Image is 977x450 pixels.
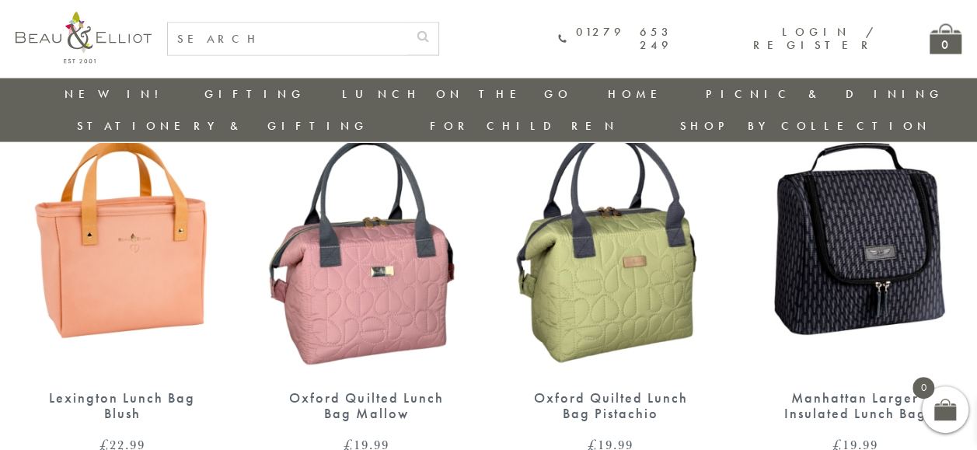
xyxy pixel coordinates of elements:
a: Home [608,86,670,102]
div: Oxford Quilted Lunch Bag Pistachio [532,390,690,422]
a: Picnic & Dining [706,86,944,102]
img: Oxford quilted lunch bag mallow [260,99,473,375]
a: Shop by collection [680,118,931,134]
a: Gifting [204,86,305,102]
div: Manhattan Larger Insulated Lunch Bag [776,390,934,422]
a: 01279 653 249 [558,26,672,53]
input: SEARCH [168,23,407,55]
a: Lunch On The Go [341,86,571,102]
a: New in! [65,86,169,102]
img: Lexington lunch bag blush [16,99,229,375]
img: Manhattan Larger Lunch Bag [748,99,961,375]
a: For Children [430,118,619,134]
div: Lexington Lunch Bag Blush [43,390,201,422]
img: Oxford quilted lunch bag pistachio [504,99,717,375]
a: 0 [930,24,961,54]
div: Oxford Quilted Lunch Bag Mallow [287,390,445,422]
a: Login / Register [753,24,875,53]
img: logo [16,12,152,64]
a: Stationery & Gifting [77,118,368,134]
span: 0 [912,377,934,399]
